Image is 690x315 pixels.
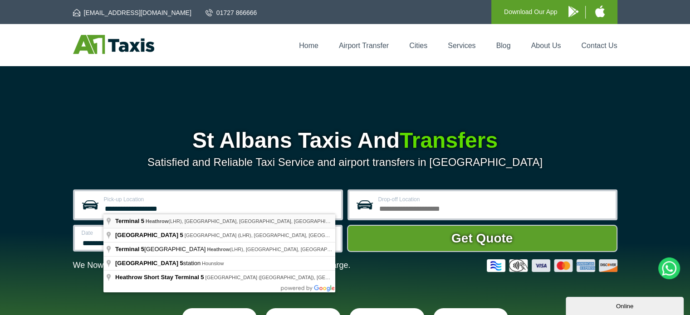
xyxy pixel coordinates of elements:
img: Credit And Debit Cards [487,259,617,272]
span: [GEOGRAPHIC_DATA] (LHR), [GEOGRAPHIC_DATA], [GEOGRAPHIC_DATA], [GEOGRAPHIC_DATA] [185,233,416,238]
p: Download Our App [504,6,558,18]
a: [EMAIL_ADDRESS][DOMAIN_NAME] [73,8,191,17]
span: Heathrow Short Stay Terminal 5 [115,274,204,281]
span: [GEOGRAPHIC_DATA] ([GEOGRAPHIC_DATA]), [GEOGRAPHIC_DATA], [GEOGRAPHIC_DATA] [206,275,424,280]
p: We Now Accept Card & Contactless Payment In [73,261,351,270]
button: Get Quote [347,225,617,252]
span: Transfers [400,128,498,152]
img: A1 Taxis Android App [568,6,578,17]
a: Airport Transfer [339,42,389,49]
a: 01727 866666 [206,8,257,17]
span: Terminal 5 [115,246,144,252]
a: Home [299,42,318,49]
a: About Us [531,42,561,49]
a: Cities [409,42,427,49]
img: A1 Taxis St Albans LTD [73,35,154,54]
label: Drop-off Location [378,197,610,202]
span: station [115,260,202,267]
span: Terminal 5 [115,218,144,224]
a: Contact Us [581,42,617,49]
span: Heathrow [207,247,230,252]
span: Hounslow [202,261,224,266]
label: Pick-up Location [104,197,336,202]
label: Date [82,230,198,236]
span: Heathrow [146,218,168,224]
iframe: chat widget [566,295,685,315]
img: A1 Taxis iPhone App [595,5,605,17]
a: Services [448,42,475,49]
span: [GEOGRAPHIC_DATA] 5 [115,232,183,238]
span: [GEOGRAPHIC_DATA] 5 [115,260,183,267]
h1: St Albans Taxis And [73,130,617,151]
span: [GEOGRAPHIC_DATA] [115,246,207,252]
span: (LHR), [GEOGRAPHIC_DATA], [GEOGRAPHIC_DATA], [GEOGRAPHIC_DATA] [146,218,346,224]
a: Blog [496,42,510,49]
span: (LHR), [GEOGRAPHIC_DATA], [GEOGRAPHIC_DATA] [207,247,352,252]
p: Satisfied and Reliable Taxi Service and airport transfers in [GEOGRAPHIC_DATA] [73,156,617,169]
